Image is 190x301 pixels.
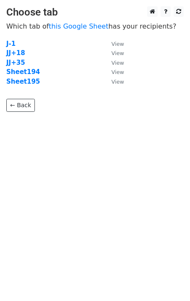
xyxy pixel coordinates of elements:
small: View [111,60,124,66]
a: View [103,59,124,66]
a: JJ+35 [6,59,25,66]
a: View [103,78,124,85]
a: this Google Sheet [49,22,108,30]
a: ← Back [6,99,35,112]
a: JJ+18 [6,49,25,57]
small: View [111,41,124,47]
a: View [103,49,124,57]
small: View [111,50,124,56]
a: J-1 [6,40,16,48]
small: View [111,79,124,85]
a: View [103,40,124,48]
small: View [111,69,124,75]
a: View [103,68,124,76]
p: Which tab of has your recipients? [6,22,184,31]
h3: Choose tab [6,6,184,18]
a: Sheet194 [6,68,40,76]
a: Sheet195 [6,78,40,85]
